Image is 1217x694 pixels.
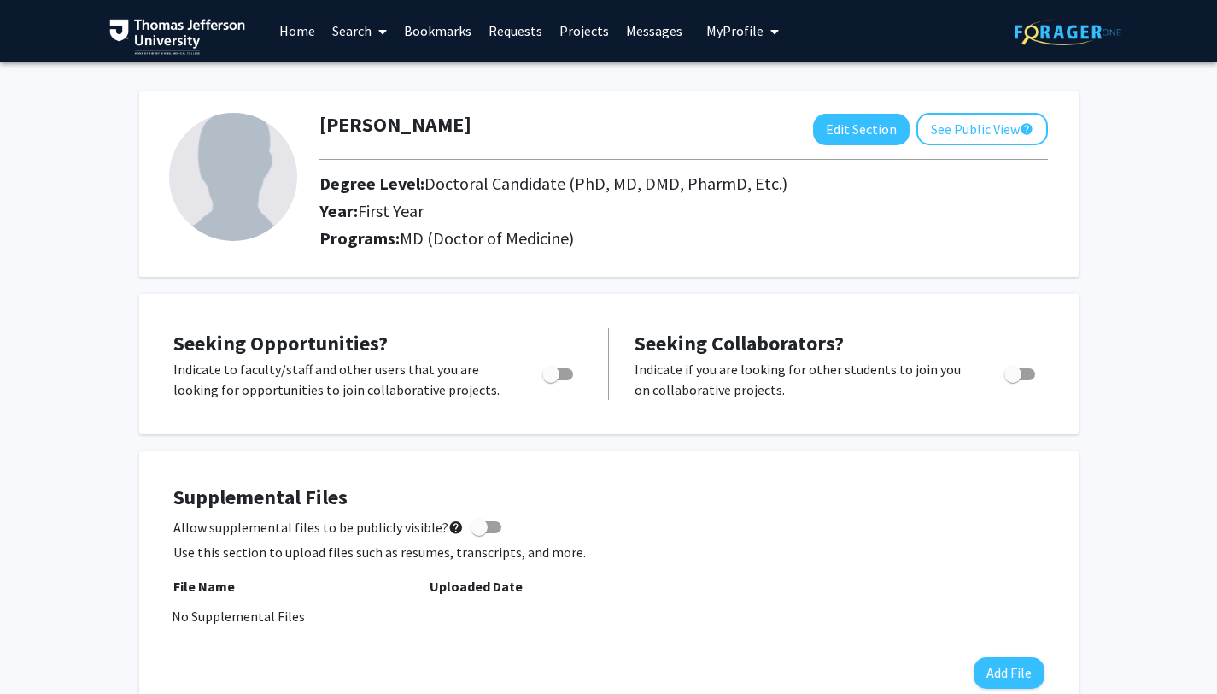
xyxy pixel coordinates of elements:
button: Edit Section [813,114,910,145]
img: ForagerOne Logo [1015,19,1121,45]
h2: Year: [319,201,917,221]
div: Toggle [535,359,582,385]
a: Bookmarks [395,1,480,61]
a: Messages [617,1,691,61]
span: Doctoral Candidate (PhD, MD, DMD, PharmD, Etc.) [424,173,787,194]
mat-icon: help [1020,119,1033,139]
h4: Supplemental Files [173,485,1044,510]
span: My Profile [706,22,764,39]
b: File Name [173,578,235,595]
p: Indicate if you are looking for other students to join you on collaborative projects. [635,359,972,400]
iframe: Chat [13,617,73,681]
a: Requests [480,1,551,61]
button: Add File [974,657,1044,689]
img: Thomas Jefferson University Logo [109,19,246,55]
span: MD (Doctor of Medicine) [400,227,574,249]
a: Search [324,1,395,61]
button: See Public View [916,113,1048,145]
span: Allow supplemental files to be publicly visible? [173,517,464,538]
a: Projects [551,1,617,61]
h2: Programs: [319,228,1048,249]
h2: Degree Level: [319,173,917,194]
span: Seeking Collaborators? [635,330,844,356]
span: First Year [358,200,424,221]
div: Toggle [998,359,1044,385]
h1: [PERSON_NAME] [319,113,471,138]
p: Indicate to faculty/staff and other users that you are looking for opportunities to join collabor... [173,359,510,400]
p: Use this section to upload files such as resumes, transcripts, and more. [173,542,1044,562]
img: Profile Picture [169,113,297,241]
a: Home [271,1,324,61]
b: Uploaded Date [430,578,523,595]
mat-icon: help [448,517,464,538]
span: Seeking Opportunities? [173,330,388,356]
div: No Supplemental Files [172,606,1046,626]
